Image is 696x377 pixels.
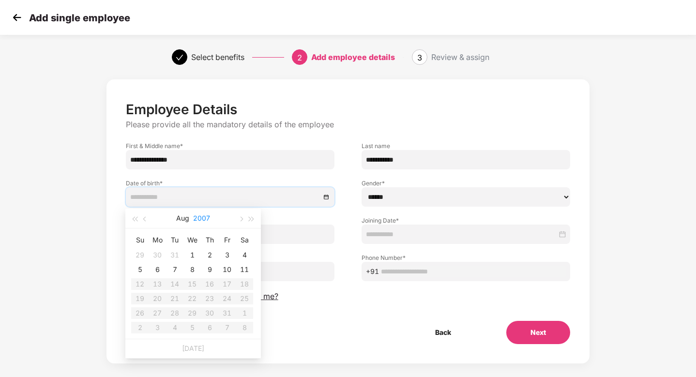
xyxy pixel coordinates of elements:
[201,248,218,262] td: 2007-08-02
[182,344,204,352] a: [DATE]
[126,142,334,150] label: First & Middle name
[221,249,233,261] div: 3
[204,249,215,261] div: 2
[151,264,163,275] div: 6
[431,49,489,65] div: Review & assign
[176,209,189,228] button: Aug
[134,249,146,261] div: 29
[126,101,571,118] p: Employee Details
[134,264,146,275] div: 5
[193,209,210,228] button: 2007
[218,248,236,262] td: 2007-08-03
[239,249,250,261] div: 4
[362,216,570,225] label: Joining Date
[183,232,201,248] th: We
[417,53,422,62] span: 3
[236,248,253,262] td: 2007-08-04
[131,248,149,262] td: 2007-07-29
[183,262,201,277] td: 2007-08-08
[131,262,149,277] td: 2007-08-05
[169,249,181,261] div: 31
[176,54,183,61] span: check
[218,262,236,277] td: 2007-08-10
[311,49,395,65] div: Add employee details
[506,321,570,344] button: Next
[204,264,215,275] div: 9
[362,142,570,150] label: Last name
[169,264,181,275] div: 7
[186,264,198,275] div: 8
[186,249,198,261] div: 1
[297,53,302,62] span: 2
[166,232,183,248] th: Tu
[131,232,149,248] th: Su
[201,232,218,248] th: Th
[236,232,253,248] th: Sa
[151,249,163,261] div: 30
[126,179,334,187] label: Date of birth
[183,248,201,262] td: 2007-08-01
[239,264,250,275] div: 11
[362,254,570,262] label: Phone Number
[166,248,183,262] td: 2007-07-31
[366,266,379,277] span: +91
[126,120,571,130] p: Please provide all the mandatory details of the employee
[149,262,166,277] td: 2007-08-06
[29,12,130,24] p: Add single employee
[236,262,253,277] td: 2007-08-11
[411,321,475,344] button: Back
[149,232,166,248] th: Mo
[218,232,236,248] th: Fr
[149,248,166,262] td: 2007-07-30
[166,262,183,277] td: 2007-08-07
[201,262,218,277] td: 2007-08-09
[362,179,570,187] label: Gender
[10,10,24,25] img: svg+xml;base64,PHN2ZyB4bWxucz0iaHR0cDovL3d3dy53My5vcmcvMjAwMC9zdmciIHdpZHRoPSIzMCIgaGVpZ2h0PSIzMC...
[221,264,233,275] div: 10
[191,49,244,65] div: Select benefits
